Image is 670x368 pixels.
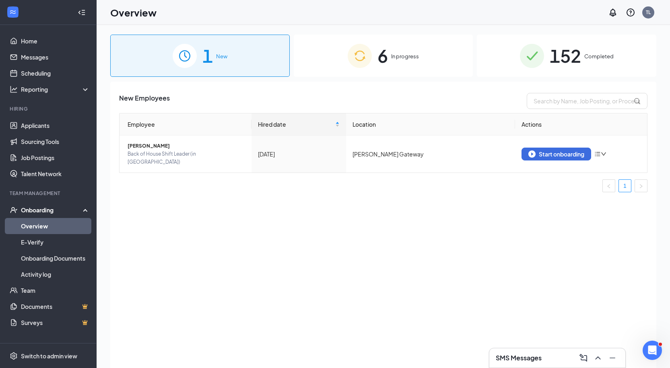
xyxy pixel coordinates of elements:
[78,8,86,16] svg: Collapse
[216,52,227,60] span: New
[9,8,17,16] svg: WorkstreamLogo
[496,354,542,362] h3: SMS Messages
[10,352,18,360] svg: Settings
[21,315,90,331] a: SurveysCrown
[128,150,245,166] span: Back of House Shift Leader (in [GEOGRAPHIC_DATA])
[606,352,619,364] button: Minimize
[602,179,615,192] button: left
[21,250,90,266] a: Onboarding Documents
[21,134,90,150] a: Sourcing Tools
[10,190,88,197] div: Team Management
[592,352,604,364] button: ChevronUp
[602,179,615,192] li: Previous Page
[128,142,245,150] span: [PERSON_NAME]
[391,52,419,60] span: In progress
[202,42,213,70] span: 1
[10,85,18,93] svg: Analysis
[346,113,515,136] th: Location
[10,206,18,214] svg: UserCheck
[646,9,651,16] div: TL
[626,8,635,17] svg: QuestionInfo
[593,353,603,363] svg: ChevronUp
[21,266,90,282] a: Activity log
[110,6,157,19] h1: Overview
[21,85,90,93] div: Reporting
[635,179,647,192] li: Next Page
[643,341,662,360] iframe: Intercom live chat
[21,65,90,81] a: Scheduling
[619,180,631,192] a: 1
[258,150,340,158] div: [DATE]
[577,352,590,364] button: ComposeMessage
[346,136,515,173] td: [PERSON_NAME] Gateway
[21,206,83,214] div: Onboarding
[21,49,90,65] a: Messages
[550,42,581,70] span: 152
[21,166,90,182] a: Talent Network
[21,33,90,49] a: Home
[584,52,614,60] span: Completed
[601,151,606,157] span: down
[21,282,90,298] a: Team
[120,113,252,136] th: Employee
[21,352,77,360] div: Switch to admin view
[21,298,90,315] a: DocumentsCrown
[10,105,88,112] div: Hiring
[21,234,90,250] a: E-Verify
[618,179,631,192] li: 1
[635,179,647,192] button: right
[21,150,90,166] a: Job Postings
[579,353,588,363] svg: ComposeMessage
[639,184,643,189] span: right
[21,117,90,134] a: Applicants
[515,113,647,136] th: Actions
[258,120,334,129] span: Hired date
[522,148,591,160] button: Start onboarding
[608,353,617,363] svg: Minimize
[21,218,90,234] a: Overview
[377,42,388,70] span: 6
[606,184,611,189] span: left
[594,151,601,157] span: bars
[119,93,170,109] span: New Employees
[528,150,584,158] div: Start onboarding
[527,93,647,109] input: Search by Name, Job Posting, or Process
[608,8,618,17] svg: Notifications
